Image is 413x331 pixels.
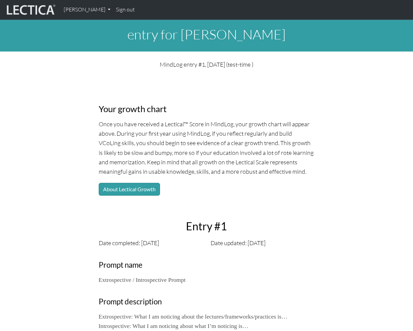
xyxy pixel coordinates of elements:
p: Extrospective / Introspective Prompt [99,275,315,285]
h2: Entry #1 [95,220,319,233]
button: About Lectical Growth [99,183,160,196]
a: [PERSON_NAME] [61,3,113,17]
h3: Prompt description [99,297,315,306]
p: MindLog entry #1, [DATE] (test-time ) [99,60,315,69]
p: Extrospective: What I am noticing about the lectures/frameworks/practices is… Introspective: What... [99,312,315,331]
h3: Prompt name [99,261,315,270]
label: Date completed: [99,238,140,247]
a: Sign out [113,3,137,17]
span: [DATE] [141,239,159,246]
h3: Your growth chart [99,104,315,114]
div: Date updated: [DATE] [206,238,319,247]
img: lecticalive [5,3,56,16]
p: Once you have received a Lectical™ Score in MindLog, your growth chart will appear above. During ... [99,119,315,176]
